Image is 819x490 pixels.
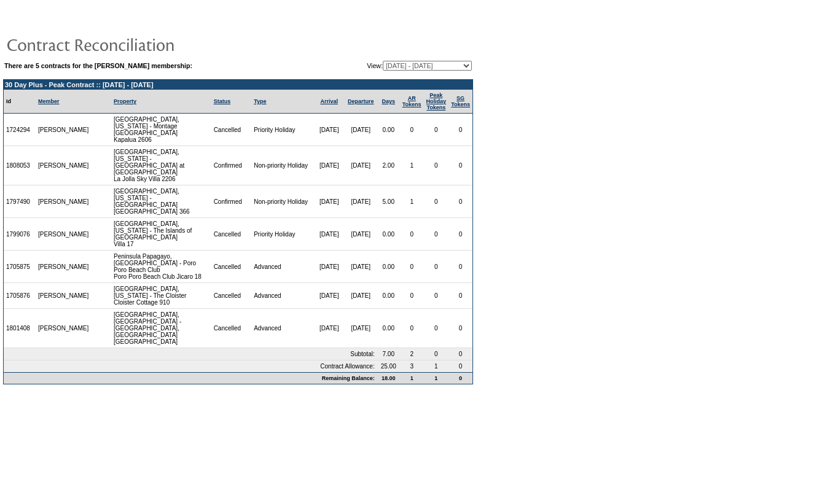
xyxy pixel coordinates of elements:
td: Contract Allowance: [4,360,377,372]
td: 0 [449,348,472,360]
td: 0 [424,114,449,146]
td: Confirmed [211,146,252,185]
td: [PERSON_NAME] [36,185,92,218]
td: 0 [449,185,472,218]
td: Advanced [251,283,313,309]
td: 1 [424,360,449,372]
td: 1808053 [4,146,36,185]
td: [DATE] [313,283,344,309]
td: 0 [424,185,449,218]
td: [PERSON_NAME] [36,114,92,146]
td: Cancelled [211,251,252,283]
td: 0 [424,348,449,360]
td: 0 [449,114,472,146]
td: 1724294 [4,114,36,146]
td: 0.00 [377,218,400,251]
td: [DATE] [313,185,344,218]
td: [PERSON_NAME] [36,251,92,283]
td: 0 [449,218,472,251]
td: 1 [400,146,424,185]
td: 0.00 [377,309,400,348]
td: [DATE] [313,218,344,251]
td: [DATE] [313,251,344,283]
td: [GEOGRAPHIC_DATA], [US_STATE] - The Islands of [GEOGRAPHIC_DATA] Villa 17 [111,218,211,251]
td: 0 [449,283,472,309]
td: 1797490 [4,185,36,218]
b: There are 5 contracts for the [PERSON_NAME] membership: [4,62,192,69]
a: Type [254,98,266,104]
td: 2 [400,348,424,360]
td: [DATE] [345,251,377,283]
a: ARTokens [402,95,421,107]
td: 0.00 [377,283,400,309]
td: [GEOGRAPHIC_DATA], [GEOGRAPHIC_DATA] - [GEOGRAPHIC_DATA], [GEOGRAPHIC_DATA] [GEOGRAPHIC_DATA] [111,309,211,348]
td: 0.00 [377,251,400,283]
td: Advanced [251,251,313,283]
td: 1705875 [4,251,36,283]
td: Cancelled [211,114,252,146]
td: [PERSON_NAME] [36,309,92,348]
a: Days [382,98,395,104]
td: 0 [424,146,449,185]
td: 1 [424,372,449,384]
td: [DATE] [345,146,377,185]
td: 3 [400,360,424,372]
td: 1 [400,372,424,384]
td: [PERSON_NAME] [36,283,92,309]
td: [GEOGRAPHIC_DATA], [US_STATE] - [GEOGRAPHIC_DATA] [GEOGRAPHIC_DATA] 366 [111,185,211,218]
td: 7.00 [377,348,400,360]
td: 1799076 [4,218,36,251]
td: 1 [400,185,424,218]
td: 0.00 [377,114,400,146]
td: View: [305,61,472,71]
td: 0 [400,309,424,348]
td: 1801408 [4,309,36,348]
td: [PERSON_NAME] [36,146,92,185]
td: 0 [449,360,472,372]
td: 0 [400,283,424,309]
a: Arrival [320,98,338,104]
td: Subtotal: [4,348,377,360]
td: Cancelled [211,218,252,251]
td: [DATE] [313,309,344,348]
td: Cancelled [211,309,252,348]
td: [GEOGRAPHIC_DATA], [US_STATE] - The Cloister Cloister Cottage 910 [111,283,211,309]
td: 0 [400,218,424,251]
td: 0 [449,251,472,283]
td: Id [4,90,36,114]
td: 18.00 [377,372,400,384]
td: [GEOGRAPHIC_DATA], [US_STATE] - Montage [GEOGRAPHIC_DATA] Kapalua 2606 [111,114,211,146]
td: Priority Holiday [251,218,313,251]
a: Peak HolidayTokens [426,92,447,111]
td: 2.00 [377,146,400,185]
td: [GEOGRAPHIC_DATA], [US_STATE] - [GEOGRAPHIC_DATA] at [GEOGRAPHIC_DATA] La Jolla Sky Villa 2206 [111,146,211,185]
td: [DATE] [345,283,377,309]
td: 0 [424,283,449,309]
td: 0 [400,114,424,146]
img: pgTtlContractReconciliation.gif [6,32,252,56]
a: Member [38,98,60,104]
td: 0 [449,146,472,185]
td: 0 [449,372,472,384]
td: [PERSON_NAME] [36,218,92,251]
td: 0 [400,251,424,283]
td: 5.00 [377,185,400,218]
td: [DATE] [345,309,377,348]
td: Priority Holiday [251,114,313,146]
td: [DATE] [345,114,377,146]
td: Cancelled [211,283,252,309]
td: 30 Day Plus - Peak Contract :: [DATE] - [DATE] [4,80,472,90]
td: Non-priority Holiday [251,146,313,185]
a: Departure [348,98,374,104]
a: SGTokens [451,95,470,107]
td: 0 [449,309,472,348]
td: [DATE] [313,146,344,185]
td: 0 [424,218,449,251]
td: Confirmed [211,185,252,218]
td: [DATE] [345,185,377,218]
td: 25.00 [377,360,400,372]
td: 0 [424,251,449,283]
td: [DATE] [313,114,344,146]
td: 0 [424,309,449,348]
td: 1705876 [4,283,36,309]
